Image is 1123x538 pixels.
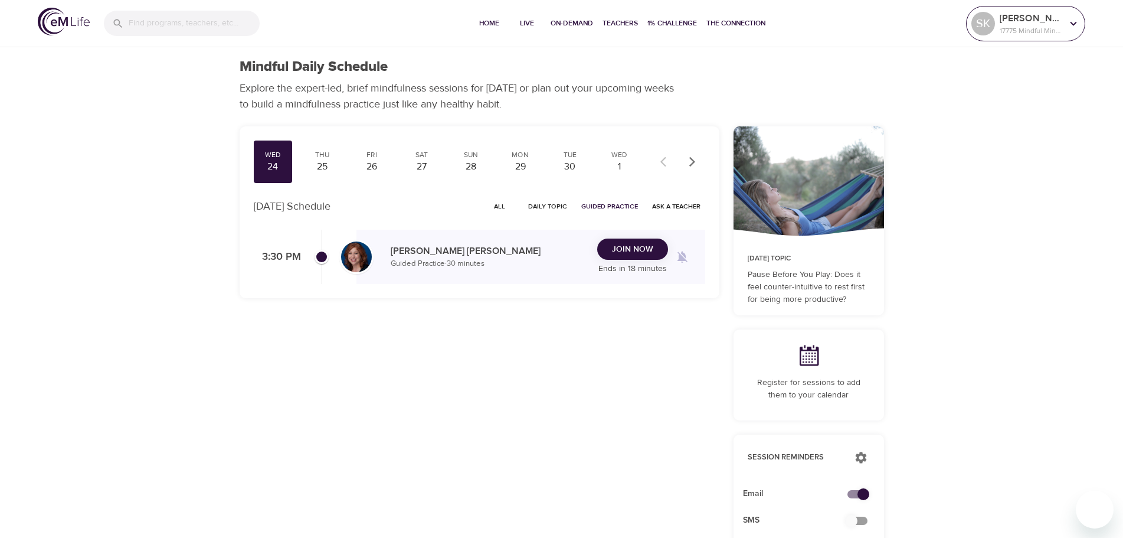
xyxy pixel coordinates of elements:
span: 1% Challenge [647,17,697,30]
img: Elaine_Smookler-min.jpg [341,242,372,272]
div: 28 [456,160,486,174]
div: 30 [555,160,585,174]
div: Mon [506,150,535,160]
div: 1 [605,160,634,174]
div: Sat [407,150,436,160]
div: 29 [506,160,535,174]
p: [DATE] Schedule [254,198,330,214]
button: Ask a Teacher [647,197,705,216]
p: Explore the expert-led, brief mindfulness sessions for [DATE] or plan out your upcoming weeks to ... [240,80,682,112]
span: SMS [743,514,856,527]
div: 24 [258,160,288,174]
input: Find programs, teachers, etc... [129,11,260,36]
span: Live [513,17,541,30]
div: SK [971,12,995,35]
span: On-Demand [551,17,593,30]
p: 3:30 PM [254,249,301,265]
div: 27 [407,160,436,174]
p: [PERSON_NAME] [1000,11,1062,25]
div: Sun [456,150,486,160]
span: Email [743,488,856,500]
div: Thu [307,150,337,160]
button: Join Now [597,239,668,260]
img: logo [38,8,90,35]
p: Session Reminders [748,452,843,464]
p: Register for sessions to add them to your calendar [748,377,870,402]
span: Teachers [603,17,638,30]
iframe: Button to launch messaging window [1076,491,1114,529]
span: Ask a Teacher [652,201,700,212]
p: [PERSON_NAME] [PERSON_NAME] [391,244,588,258]
p: Ends in 18 minutes [597,263,668,275]
button: All [481,197,519,216]
div: Wed [258,150,288,160]
h1: Mindful Daily Schedule [240,58,388,76]
span: All [486,201,514,212]
div: Tue [555,150,585,160]
span: Remind me when a class goes live every Wednesday at 3:30 PM [668,243,696,271]
span: Join Now [612,242,653,257]
span: Guided Practice [581,201,638,212]
span: Daily Topic [528,201,567,212]
div: Fri [357,150,387,160]
p: 17775 Mindful Minutes [1000,25,1062,36]
p: Pause Before You Play: Does it feel counter-intuitive to rest first for being more productive? [748,269,870,306]
span: Home [475,17,503,30]
span: The Connection [706,17,765,30]
div: Wed [605,150,634,160]
button: Guided Practice [577,197,643,216]
button: Daily Topic [523,197,572,216]
div: 26 [357,160,387,174]
p: [DATE] Topic [748,253,870,264]
div: 25 [307,160,337,174]
p: Guided Practice · 30 minutes [391,258,588,270]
